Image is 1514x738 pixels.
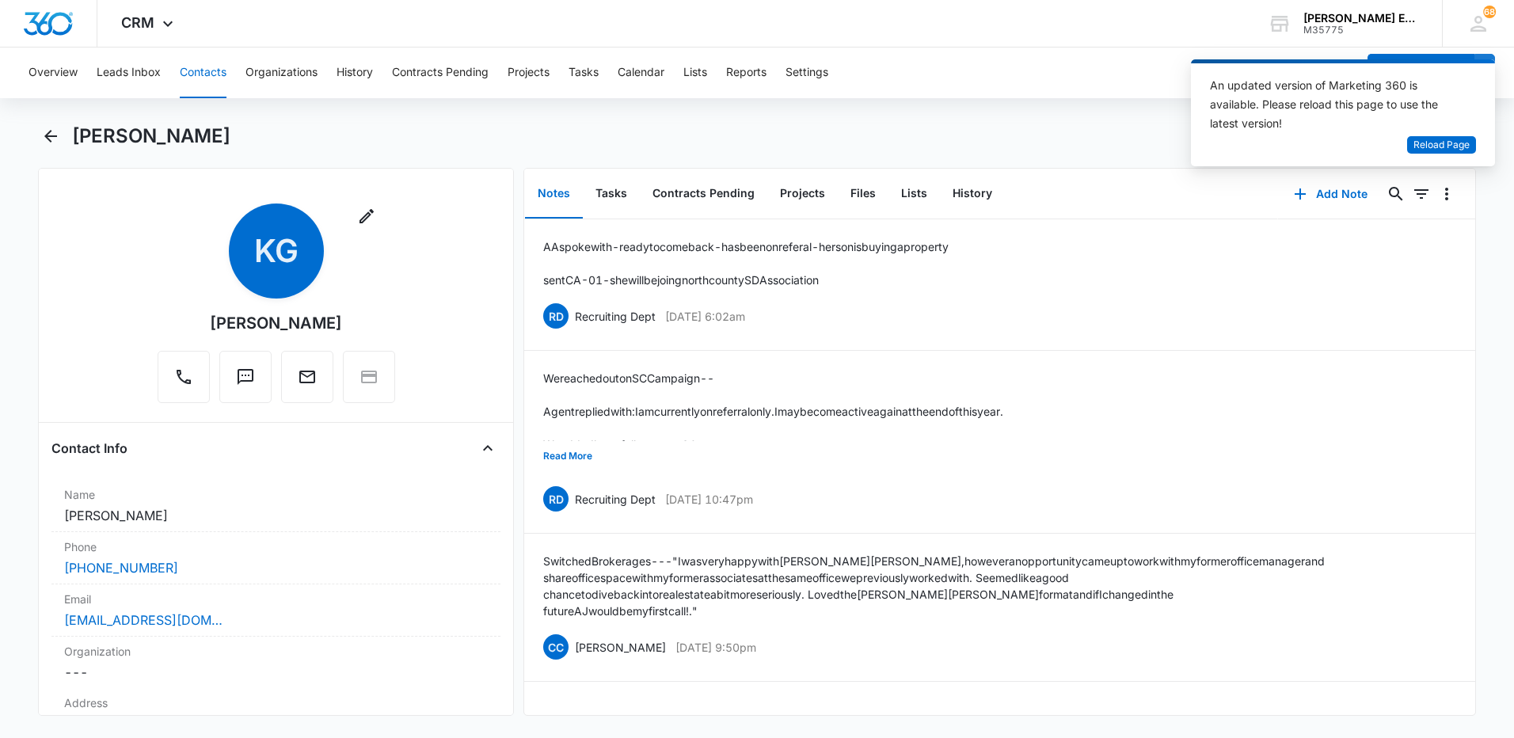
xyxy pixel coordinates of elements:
button: History [337,48,373,98]
label: Phone [64,538,488,555]
span: RD [543,303,569,329]
span: CC [543,634,569,660]
a: [PHONE_NUMBER] [64,558,178,577]
label: Address [64,694,488,711]
button: Calendar [618,48,664,98]
button: Lists [888,169,940,219]
div: account name [1303,12,1419,25]
p: Switched Brokerages---"I was very happy with [PERSON_NAME] [PERSON_NAME], however an opportunity ... [543,553,1325,569]
button: Back [38,124,63,149]
div: Organization--- [51,637,500,688]
h1: [PERSON_NAME] [72,124,230,148]
button: Projects [508,48,550,98]
p: [DATE] 6:02am [665,308,745,325]
h4: Contact Info [51,439,127,458]
button: Notes [525,169,583,219]
p: We added her to follow up tag SC [543,436,1003,453]
div: An updated version of Marketing 360 is available. Please reload this page to use the latest version! [1210,76,1457,133]
p: [PERSON_NAME] [575,639,666,656]
button: Call [158,351,210,403]
dd: --- [64,663,488,682]
button: Leads Inbox [97,48,161,98]
button: Tasks [583,169,640,219]
dd: [PERSON_NAME] [64,506,488,525]
p: Recruiting Dept [575,308,656,325]
button: Files [838,169,888,219]
p: [DATE] 10:47pm [665,491,753,508]
div: Phone[PHONE_NUMBER] [51,532,500,584]
button: Add Contact [1368,54,1474,92]
span: RD [543,486,569,512]
a: [EMAIL_ADDRESS][DOMAIN_NAME] [64,611,223,630]
button: Text [219,351,272,403]
label: Organization [64,643,488,660]
button: Close [475,436,500,461]
label: Email [64,591,488,607]
div: [PERSON_NAME] [210,311,342,335]
a: Text [219,375,272,389]
div: notifications count [1483,6,1496,18]
button: Contracts Pending [640,169,767,219]
button: Read More [543,441,592,471]
p: sent CA-01 - she will be joing north county SD Association [543,272,949,288]
a: Call [158,375,210,389]
div: Email[EMAIL_ADDRESS][DOMAIN_NAME] [51,584,500,637]
button: Organizations [245,48,318,98]
p: chance to dive back into real estate a bit more seriously. Loved the [PERSON_NAME] [PERSON_NAME] ... [543,586,1325,603]
button: Contracts Pending [392,48,489,98]
p: Agent replied with : I am currently on referral only. I may become active again at the end of thi... [543,403,1003,420]
label: Name [64,486,488,503]
button: Overflow Menu [1434,181,1459,207]
p: future AJ would be my first call!." [543,603,1325,619]
span: KG [229,204,324,299]
div: account id [1303,25,1419,36]
button: Contacts [180,48,226,98]
p: We reached out on SC Campaign -- [543,370,1003,386]
button: Settings [786,48,828,98]
p: AA spoke with - ready to come back - has been on referal - her son is buying a property [543,238,949,255]
dd: [STREET_ADDRESS] [64,714,488,733]
p: [DATE] 9:50pm [675,639,756,656]
div: Name[PERSON_NAME] [51,480,500,532]
button: Tasks [569,48,599,98]
span: Reload Page [1413,138,1470,153]
button: History [940,169,1005,219]
button: Email [281,351,333,403]
button: Filters [1409,181,1434,207]
button: Projects [767,169,838,219]
p: share office space with my former associates at the same office we previously worked with. Seemed... [543,569,1325,586]
button: Reports [726,48,767,98]
p: Recruiting Dept [575,491,656,508]
button: Add Note [1278,175,1383,213]
button: Search... [1383,181,1409,207]
button: Overview [29,48,78,98]
span: CRM [121,14,154,31]
span: 68 [1483,6,1496,18]
button: Lists [683,48,707,98]
button: Reload Page [1407,136,1476,154]
a: Email [281,375,333,389]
